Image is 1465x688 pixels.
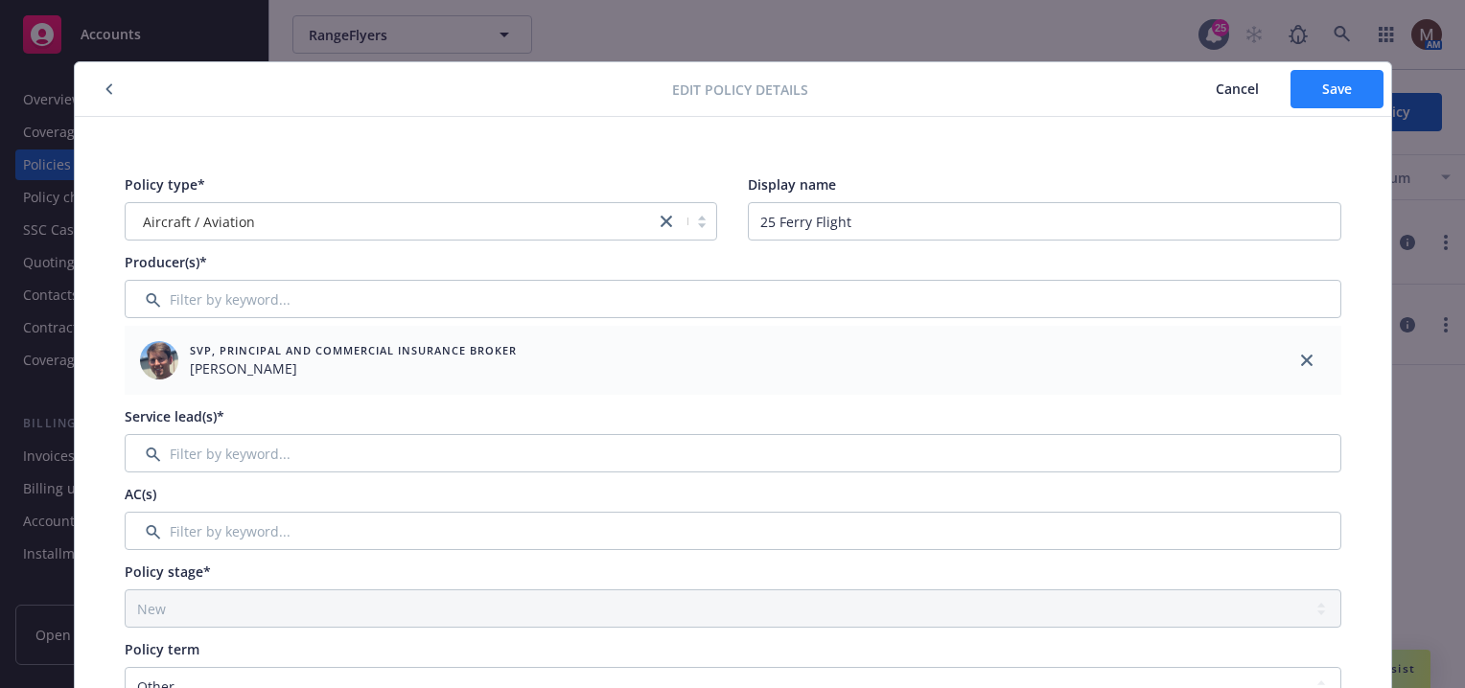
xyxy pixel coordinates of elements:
span: Policy type* [125,175,205,194]
span: Service lead(s)* [125,407,224,425]
input: Filter by keyword... [125,280,1341,318]
input: Filter by keyword... [125,434,1341,472]
span: Edit policy details [672,80,808,100]
input: Filter by keyword... [125,512,1341,550]
img: employee photo [140,341,178,379]
span: Aircraft / Aviation [135,212,646,232]
span: Cancel [1216,80,1259,98]
a: close [1295,349,1318,372]
span: Display name [748,175,836,194]
span: [PERSON_NAME] [190,358,517,378]
span: Producer(s)* [125,253,207,271]
button: Save [1291,70,1384,108]
span: AC(s) [125,485,156,503]
span: Aircraft / Aviation [143,212,255,232]
a: close [655,210,678,233]
span: Policy stage* [125,562,211,581]
span: Save [1322,80,1352,98]
span: Policy term [125,640,199,658]
button: Cancel [1184,70,1291,108]
span: SVP, Principal and Commercial Insurance Broker [190,342,517,358]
